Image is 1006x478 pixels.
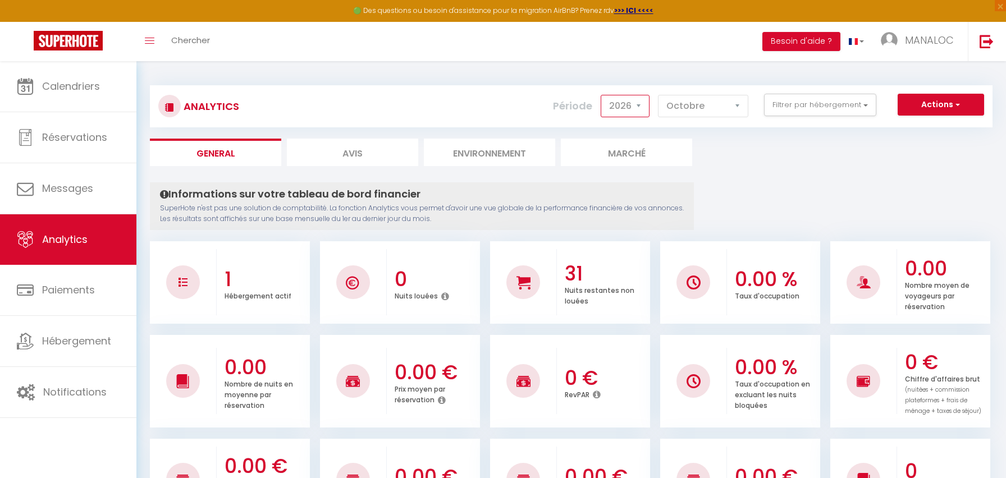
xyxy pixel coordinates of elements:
[565,388,589,399] p: RevPAR
[160,188,684,200] h4: Informations sur votre tableau de bord financier
[225,289,291,301] p: Hébergement actif
[225,356,307,379] h3: 0.00
[905,351,987,374] h3: 0 €
[905,385,981,415] span: (nuitées + commission plateformes + frais de ménage + taxes de séjour)
[395,382,445,405] p: Prix moyen par réservation
[42,283,95,297] span: Paiements
[735,377,810,410] p: Taux d'occupation en excluant les nuits bloquées
[735,268,817,291] h3: 0.00 %
[42,130,107,144] span: Réservations
[163,22,218,61] a: Chercher
[43,385,107,399] span: Notifications
[34,31,103,50] img: Super Booking
[565,283,634,306] p: Nuits restantes non louées
[980,34,994,48] img: logout
[225,268,307,291] h3: 1
[225,454,307,478] h3: 0.00 €
[395,268,477,291] h3: 0
[225,377,293,410] p: Nombre de nuits en moyenne par réservation
[42,232,88,246] span: Analytics
[687,374,701,388] img: NO IMAGE
[160,203,684,224] p: SuperHote n'est pas une solution de comptabilité. La fonction Analytics vous permet d'avoir une v...
[553,94,592,118] label: Période
[881,32,898,49] img: ...
[561,139,692,166] li: Marché
[762,32,840,51] button: Besoin d'aide ?
[614,6,653,15] a: >>> ICI <<<<
[395,289,438,301] p: Nuits louées
[764,94,876,116] button: Filtrer par hébergement
[42,181,93,195] span: Messages
[905,33,954,47] span: MANALOC
[424,139,555,166] li: Environnement
[857,374,871,388] img: NO IMAGE
[735,289,799,301] p: Taux d'occupation
[287,139,418,166] li: Avis
[179,278,188,287] img: NO IMAGE
[872,22,968,61] a: ... MANALOC
[905,257,987,281] h3: 0.00
[171,34,210,46] span: Chercher
[898,94,984,116] button: Actions
[150,139,281,166] li: General
[565,366,647,390] h3: 0 €
[905,278,970,311] p: Nombre moyen de voyageurs par réservation
[395,361,477,384] h3: 0.00 €
[42,334,111,348] span: Hébergement
[565,262,647,286] h3: 31
[42,79,100,93] span: Calendriers
[905,372,981,416] p: Chiffre d'affaires brut
[735,356,817,379] h3: 0.00 %
[181,94,239,119] h3: Analytics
